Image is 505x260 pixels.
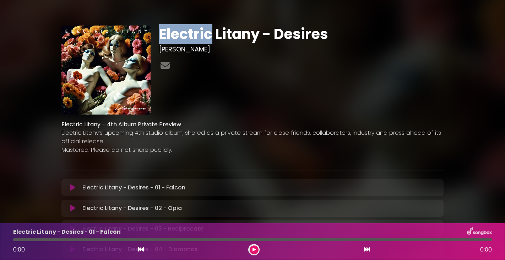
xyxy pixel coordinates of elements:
p: Electric Litany - Desires - 01 - Falcon [13,228,121,236]
img: songbox-logo-white.png [467,227,492,237]
p: Electric Litany - Desires - 02 - Opia [82,204,182,212]
span: 0:00 [480,245,492,254]
img: 2KkT0QSSO3DZ5MZq4ndg [61,26,151,115]
p: Electric Litany’s upcoming 4th studio album, shared as a private stream for close friends, collab... [61,129,444,146]
p: Electric Litany - Desires - 01 - Falcon [82,183,185,192]
h1: Electric Litany - Desires [159,26,444,43]
h3: [PERSON_NAME] [159,45,444,53]
span: 0:00 [13,245,25,254]
strong: Electric Litany – 4th Album Private Preview [61,120,181,128]
p: Mastered. Please do not share publicly. [61,146,444,154]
